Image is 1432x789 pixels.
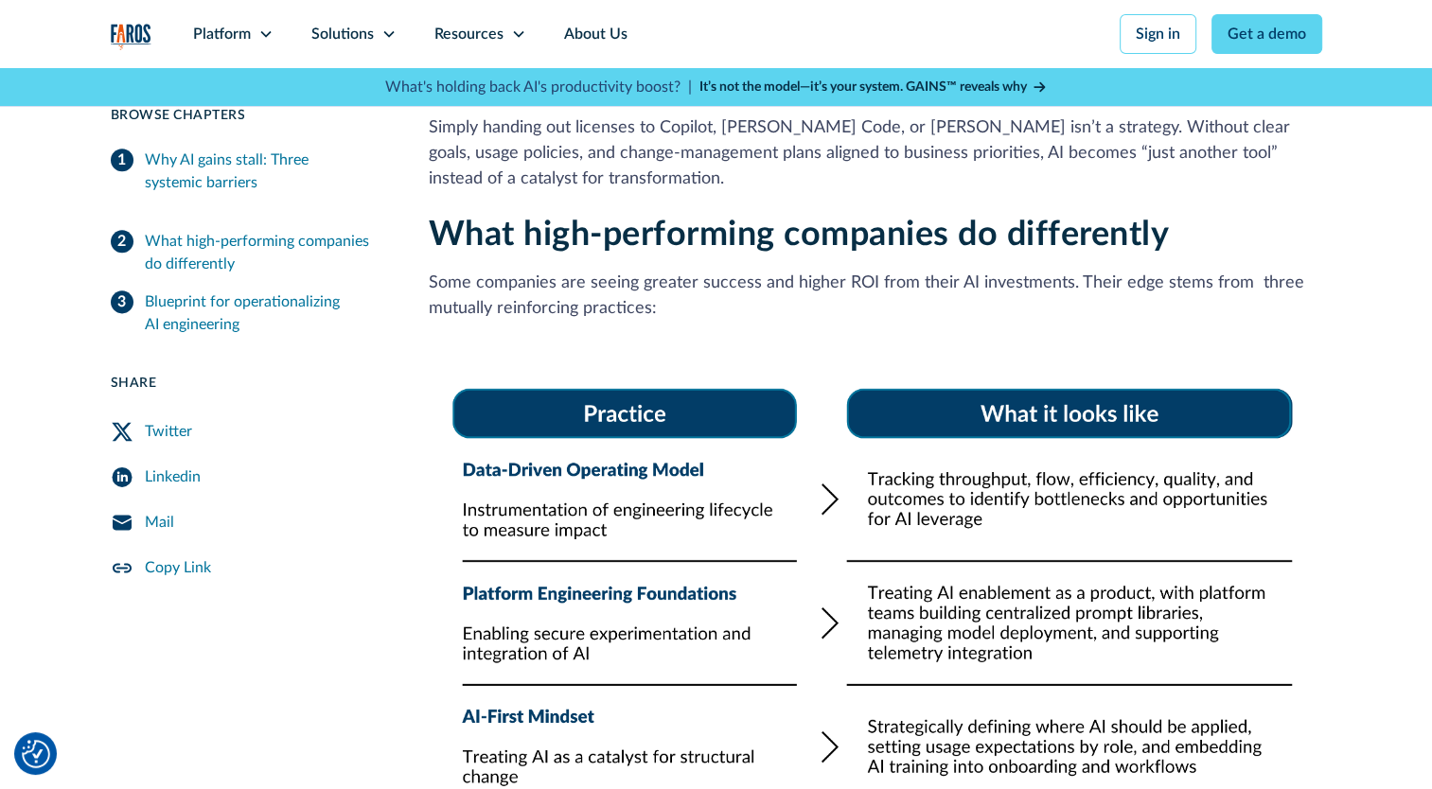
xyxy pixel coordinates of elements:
[429,271,1322,322] p: Some companies are seeing greater success and higher ROI from their AI investments. Their edge st...
[111,24,151,50] a: home
[111,222,383,283] a: What high-performing companies do differently
[22,740,50,768] button: Cookie Settings
[193,23,251,45] div: Platform
[1211,14,1322,54] a: Get a demo
[145,465,201,488] div: Linkedin
[145,290,383,336] div: Blueprint for operationalizing AI engineering
[145,420,192,443] div: Twitter
[434,23,504,45] div: Resources
[429,218,1170,252] strong: What high-performing companies do differently
[111,454,383,500] a: LinkedIn Share
[429,115,1322,192] p: Simply handing out licenses to Copilot, [PERSON_NAME] Code, or [PERSON_NAME] isn’t a strategy. Wi...
[311,23,374,45] div: Solutions
[385,76,692,98] p: What's holding back AI's productivity boost? |
[111,545,383,590] a: Copy Link
[145,556,211,579] div: Copy Link
[111,24,151,50] img: Logo of the analytics and reporting company Faros.
[145,149,383,194] div: Why AI gains stall: Three systemic barriers
[1120,14,1196,54] a: Sign in
[699,80,1027,94] strong: It’s not the model—it’s your system. GAINS™ reveals why
[699,78,1048,97] a: It’s not the model—it’s your system. GAINS™ reveals why
[111,106,383,126] div: Browse Chapters
[111,283,383,343] a: Blueprint for operationalizing AI engineering
[22,740,50,768] img: Revisit consent button
[111,409,383,454] a: Twitter Share
[145,230,383,275] div: What high-performing companies do differently
[111,141,383,202] a: Why AI gains stall: Three systemic barriers
[145,511,174,534] div: Mail
[111,500,383,545] a: Mail Share
[111,374,383,394] div: Share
